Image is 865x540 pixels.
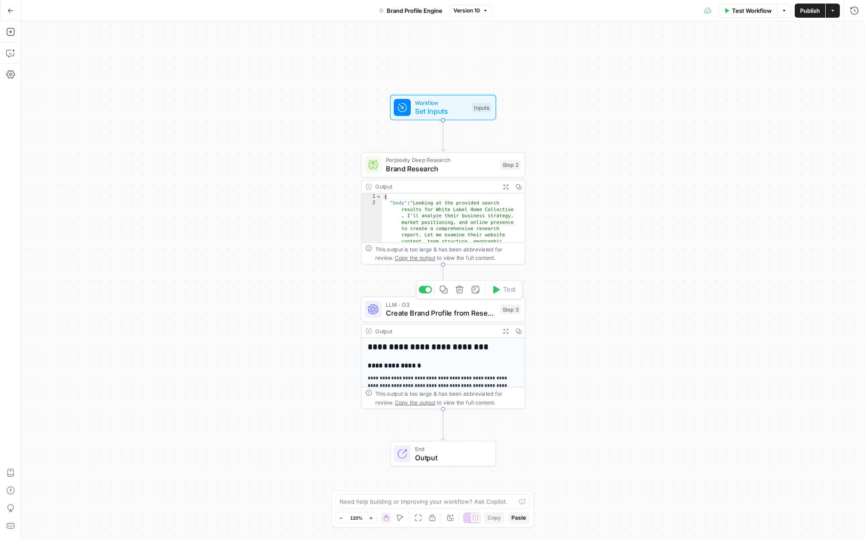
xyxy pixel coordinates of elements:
span: Perplexity Deep Research [386,156,496,164]
span: Publish [800,6,820,15]
div: EndOutput [361,441,526,467]
div: Output [375,182,496,191]
div: 1 [362,193,382,200]
div: This output is too large & has been abbreviated for review. to view the full content. [375,245,521,262]
span: Set Inputs [415,106,468,116]
button: Test [487,283,520,297]
span: LLM · O3 [386,300,496,309]
span: 120% [350,514,362,521]
span: Copy the output [395,255,435,261]
button: Copy [484,512,504,524]
span: Copy [488,514,501,522]
span: Brand Research [386,163,496,174]
span: Paste [511,514,526,522]
button: Publish [795,4,825,18]
div: Step 3 [500,305,521,314]
span: Output [415,452,487,463]
div: Output [375,327,496,335]
g: Edge from step_3 to end [442,409,445,440]
span: Create Brand Profile from Research [386,308,496,318]
g: Edge from step_2 to step_3 [442,265,445,296]
div: Step 2 [500,160,521,170]
span: Toggle code folding, rows 1 through 3 [376,193,381,200]
button: Version 10 [450,5,492,16]
div: Inputs [472,103,491,112]
span: Test [503,285,516,295]
div: Perplexity Deep ResearchBrand ResearchStep 2Output{ "body":"Looking at the provided search result... [361,152,526,265]
g: Edge from start to step_2 [442,120,445,151]
span: Brand Profile Engine [387,6,442,15]
button: Paste [508,512,530,524]
button: Brand Profile Engine [373,4,448,18]
button: Test Workflow [718,4,777,18]
span: End [415,445,487,453]
div: WorkflowSet InputsInputs [361,95,526,120]
span: Workflow [415,98,468,107]
span: Test Workflow [732,6,772,15]
span: Version 10 [453,7,480,15]
div: This output is too large & has been abbreviated for review. to view the full content. [375,390,521,406]
span: Copy the output [395,399,435,405]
